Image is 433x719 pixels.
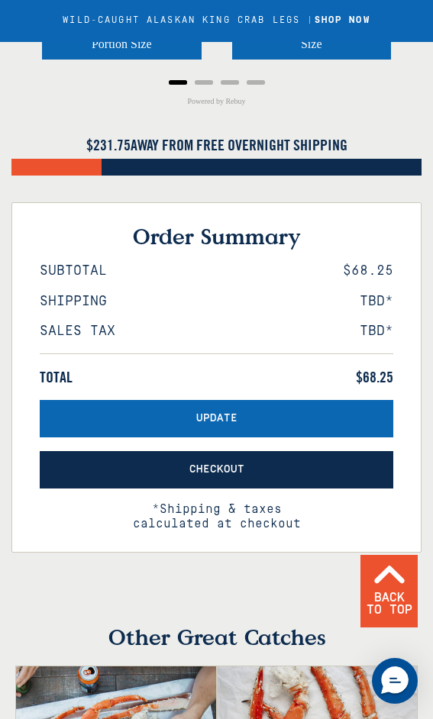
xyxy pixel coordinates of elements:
[40,488,393,531] span: *Shipping & taxes calculated at checkout
[195,80,213,85] button: Go to page 2
[92,37,152,50] span: Portion Size
[301,37,322,50] span: Size
[11,136,422,154] h4: $ AWAY FROM FREE OVERNIGHT SHIPPING
[232,30,392,59] button: Select Ahi Tuna Poké Kit size
[247,80,265,85] button: Go to page 4
[356,368,393,386] span: $68.25
[189,463,244,476] span: Checkout
[366,592,412,616] span: Back To Top
[42,30,202,59] button: Select Sockeye Salmon portion size
[315,15,370,25] a: SHOP NOW
[40,323,115,340] span: Sales Tax
[93,135,131,154] span: 231.75
[40,293,107,310] span: Shipping
[373,565,406,584] img: Back to Top
[187,90,245,113] a: Powered by Rebuy
[360,555,418,626] a: Back To Top
[40,224,393,250] h3: Order Summary
[343,263,393,279] span: $68.25
[221,80,239,85] button: Go to page 3
[196,412,238,425] span: Update
[63,15,370,26] div: WILD-CAUGHT ALASKAN KING CRAB LEGS |
[40,400,393,437] button: Update
[40,263,107,279] span: Subtotal
[11,75,422,87] ul: Select a slide to show
[40,368,73,386] span: Total
[169,80,187,85] button: Go to page 1
[372,658,418,704] div: Messenger Dummy Widget
[40,451,393,488] button: Checkout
